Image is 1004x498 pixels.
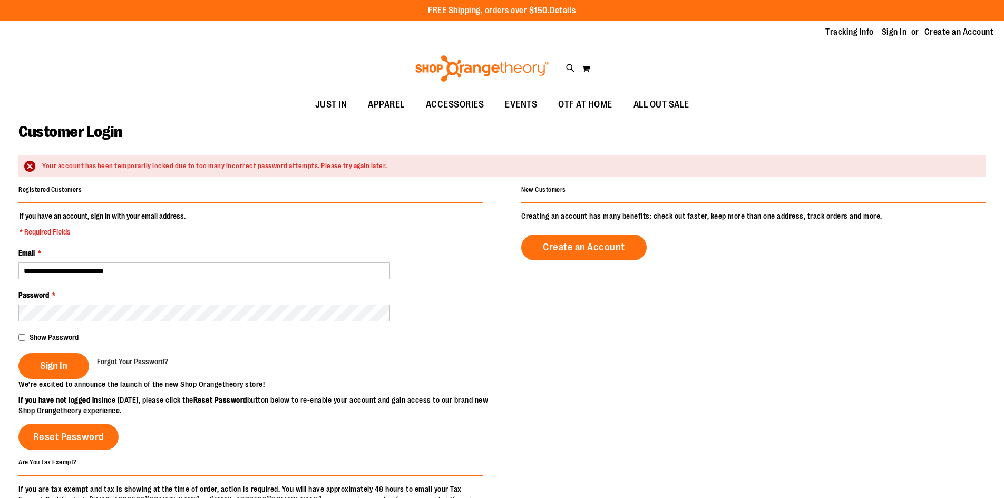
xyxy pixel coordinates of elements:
span: Password [18,291,49,299]
span: Reset Password [33,431,104,443]
p: FREE Shipping, orders over $150. [428,5,576,17]
strong: New Customers [521,186,566,193]
span: Forgot Your Password? [97,357,168,366]
span: Email [18,249,35,257]
legend: If you have an account, sign in with your email address. [18,211,187,237]
button: Sign In [18,353,89,379]
a: Create an Account [521,235,647,260]
p: Creating an account has many benefits: check out faster, keep more than one address, track orders... [521,211,986,221]
span: ACCESSORIES [426,93,484,116]
a: Forgot Your Password? [97,356,168,367]
span: Show Password [30,333,79,341]
img: Shop Orangetheory [414,55,550,82]
div: Your account has been temporarily locked due to too many incorrect password attempts. Please try ... [42,161,975,171]
span: JUST IN [315,93,347,116]
strong: If you have not logged in [18,396,98,404]
a: Create an Account [924,26,994,38]
a: Reset Password [18,424,119,450]
strong: Registered Customers [18,186,82,193]
span: APPAREL [368,93,405,116]
p: since [DATE], please click the button below to re-enable your account and gain access to our bran... [18,395,502,416]
span: ALL OUT SALE [633,93,689,116]
span: OTF AT HOME [558,93,612,116]
span: EVENTS [505,93,537,116]
a: Details [550,6,576,15]
a: Sign In [882,26,907,38]
span: Sign In [40,360,67,372]
strong: Reset Password [193,396,247,404]
span: Customer Login [18,123,122,141]
a: Tracking Info [825,26,874,38]
p: We’re excited to announce the launch of the new Shop Orangetheory store! [18,379,502,389]
strong: Are You Tax Exempt? [18,458,77,466]
span: * Required Fields [20,227,186,237]
span: Create an Account [543,241,625,253]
